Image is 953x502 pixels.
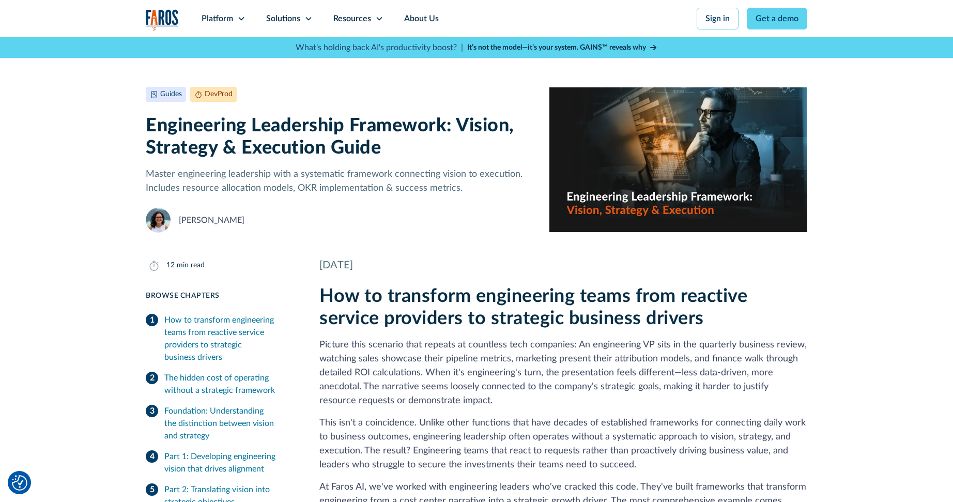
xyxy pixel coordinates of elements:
[146,168,533,195] p: Master engineering leadership with a systematic framework connecting vision to execution. Include...
[164,372,295,397] div: The hidden cost of operating without a strategic framework
[12,475,27,491] button: Cookie Settings
[146,310,295,368] a: How to transform engineering teams from reactive service providers to strategic business drivers
[333,12,371,25] div: Resources
[179,214,244,226] div: [PERSON_NAME]
[296,41,463,54] p: What's holding back AI's productivity boost? |
[177,260,205,271] div: min read
[747,8,807,29] a: Get a demo
[266,12,300,25] div: Solutions
[697,8,739,29] a: Sign in
[166,260,175,271] div: 12
[319,338,807,408] p: Picture this scenario that repeats at countless tech companies: An engineering VP sits in the qua...
[319,416,807,472] p: This isn't a coincidence. Unlike other functions that have decades of established frameworks for ...
[467,44,646,51] strong: It’s not the model—it’s your system. GAINS™ reveals why
[319,257,807,273] div: [DATE]
[146,9,179,31] a: home
[164,405,295,442] div: Foundation: Understanding the distinction between vision and strategy
[146,9,179,31] img: Logo of the analytics and reporting company Faros.
[164,314,295,363] div: How to transform engineering teams from reactive service providers to strategic business drivers
[319,287,747,328] strong: How to transform engineering teams from reactive service providers to strategic business drivers
[549,87,807,233] img: Realistic image of an engineering leader at work
[202,12,233,25] div: Platform
[146,446,295,479] a: Part 1: Developing engineering vision that drives alignment
[164,450,295,475] div: Part 1: Developing engineering vision that drives alignment
[146,401,295,446] a: Foundation: Understanding the distinction between vision and strategy
[205,89,233,100] div: DevProd
[146,115,533,159] h1: Engineering Leadership Framework: Vision, Strategy & Execution Guide
[146,368,295,401] a: The hidden cost of operating without a strategic framework
[146,291,295,301] div: Browse Chapters
[467,42,657,53] a: It’s not the model—it’s your system. GAINS™ reveals why
[160,89,182,100] div: Guides
[146,208,171,233] img: Naomi Lurie
[12,475,27,491] img: Revisit consent button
